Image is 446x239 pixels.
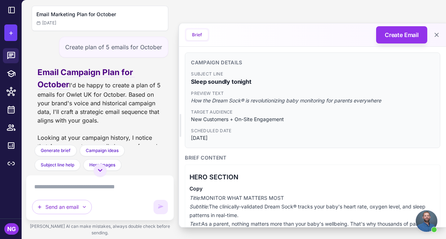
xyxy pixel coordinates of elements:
div: Create plan of 5 emails for October [59,37,168,58]
h3: Brief Content [185,154,440,162]
span: [DATE] [191,134,434,142]
span: Scheduled Date [191,128,434,134]
h3: Campaign Details [191,59,434,66]
a: Open chat [416,210,437,232]
button: Brief [186,29,208,40]
span: + [9,27,13,38]
em: Title: [189,195,201,201]
em: Subtitle: [189,203,209,210]
span: Target Audience [191,109,434,115]
h2: Email Marketing Plan for October [36,10,164,18]
button: Generate brief [35,145,77,156]
span: Sleep soundly tonight [191,77,434,86]
button: + [4,24,17,41]
span: Preview Text [191,90,434,97]
button: Hero images [83,159,121,171]
span: Email Campaign Plan for October [37,67,135,89]
span: Subject Line [191,71,434,77]
span: Hero images [89,162,115,168]
span: New Customers + On-Site Engagement [191,115,434,123]
span: [DATE] [36,20,56,26]
span: Campaign ideas [86,147,119,154]
span: Subject line help [41,162,74,168]
h4: Copy [189,185,436,192]
button: Create Email [376,26,427,43]
button: Subject line help [35,159,80,171]
div: [PERSON_NAME] AI can make mistakes, always double check before sending. [26,220,174,239]
em: Text: [189,221,201,227]
button: Campaign ideas [80,145,125,156]
div: NG [4,223,19,235]
span: How the Dream Sock® is revolutionizing baby monitoring for parents everywhere [191,97,434,105]
h3: HERO SECTION [189,172,436,182]
span: Generate brief [41,147,71,154]
span: Create Email [385,31,419,39]
button: Send an email [32,200,92,214]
